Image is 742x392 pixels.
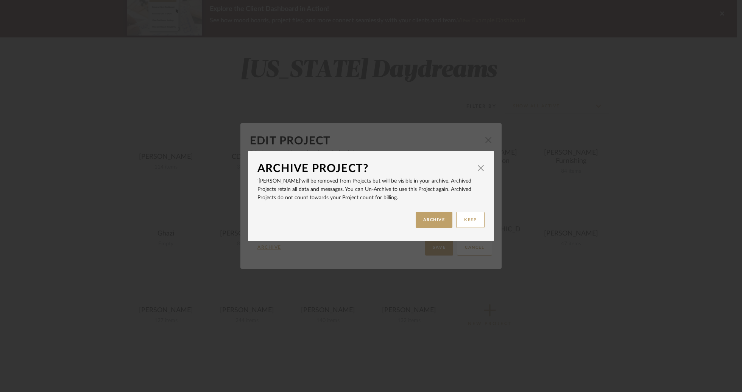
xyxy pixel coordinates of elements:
p: will be removed from Projects but will be visible in your archive. Archived Projects retain all d... [257,177,485,202]
button: ARCHIVE [416,212,453,228]
button: KEEP [456,212,485,228]
dialog-header: Archive Project? [257,160,485,177]
div: Archive Project? [257,160,473,177]
span: '[PERSON_NAME]' [257,178,301,184]
button: Close [473,160,488,175]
